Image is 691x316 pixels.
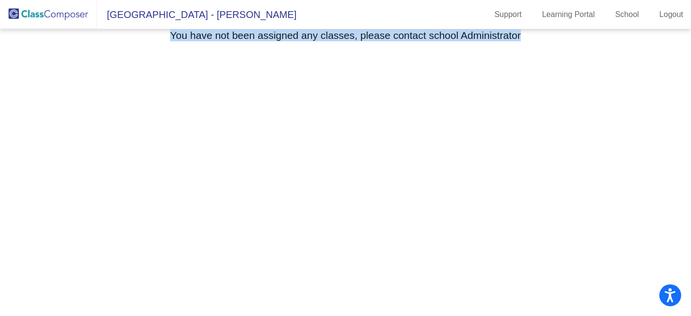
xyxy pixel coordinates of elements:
[652,7,691,22] a: Logout
[607,7,647,22] a: School
[97,7,296,22] span: [GEOGRAPHIC_DATA] - [PERSON_NAME]
[487,7,530,22] a: Support
[535,7,603,22] a: Learning Portal
[170,29,521,41] h3: You have not been assigned any classes, please contact school Administrator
